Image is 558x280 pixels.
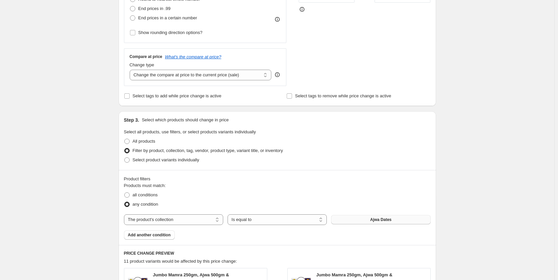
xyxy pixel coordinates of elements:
span: Select tags to add while price change is active [133,93,222,98]
button: What's the compare at price? [165,54,222,59]
div: help [274,71,281,78]
span: Ajwa Dates [370,217,392,222]
h3: Compare at price [130,54,162,59]
p: Select which products should change in price [142,117,229,123]
button: Add another condition [124,230,175,240]
span: any condition [133,202,158,207]
div: Product filters [124,176,431,182]
span: Filter by product, collection, tag, vendor, product type, variant title, or inventory [133,148,283,153]
span: Change type [130,62,154,67]
span: all conditions [133,192,158,197]
span: Select product variants individually [133,157,199,162]
span: All products [133,139,155,144]
span: Show rounding direction options? [138,30,202,35]
span: End prices in .99 [138,6,171,11]
button: Ajwa Dates [331,215,430,224]
span: 11 product variants would be affected by this price change: [124,259,237,264]
span: End prices in a certain number [138,15,197,20]
h6: PRICE CHANGE PREVIEW [124,251,431,256]
span: Select all products, use filters, or select products variants individually [124,129,256,134]
span: Products must match: [124,183,166,188]
span: Add another condition [128,232,171,238]
h2: Step 3. [124,117,139,123]
span: Select tags to remove while price change is active [295,93,391,98]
